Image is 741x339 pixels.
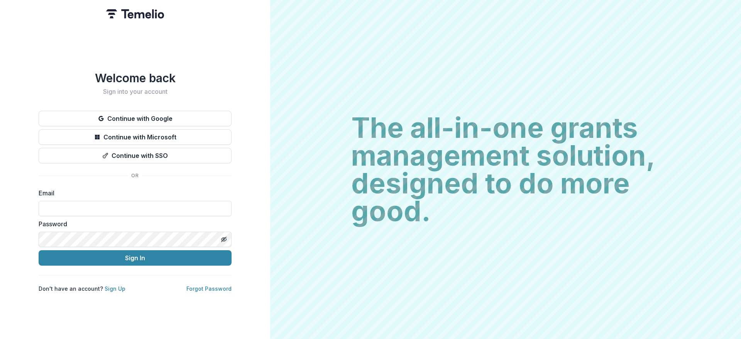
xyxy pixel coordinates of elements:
button: Continue with SSO [39,148,232,163]
h1: Welcome back [39,71,232,85]
label: Email [39,188,227,198]
h2: Sign into your account [39,88,232,95]
a: Forgot Password [186,285,232,292]
img: Temelio [106,9,164,19]
button: Continue with Google [39,111,232,126]
p: Don't have an account? [39,285,125,293]
button: Sign In [39,250,232,266]
button: Toggle password visibility [218,233,230,246]
a: Sign Up [105,285,125,292]
label: Password [39,219,227,229]
button: Continue with Microsoft [39,129,232,145]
